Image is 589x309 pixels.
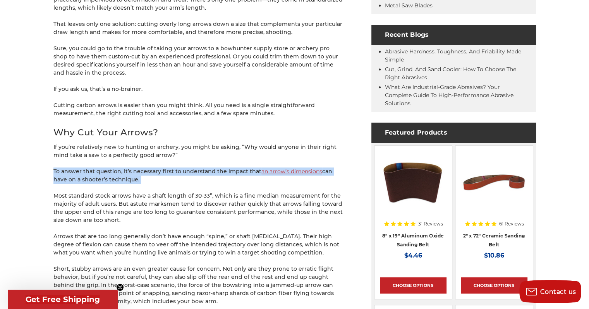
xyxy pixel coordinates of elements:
p: Short, stubby arrows are an even greater cause for concern. Not only are they prone to erratic fl... [53,265,344,306]
h4: Featured Products [371,123,536,143]
a: 8" x 19" Aluminum Oxide Sanding Belt [382,233,444,248]
span: Get Free Shipping [26,295,100,304]
a: Metal Saw Blades [385,2,433,9]
a: Abrasive Hardness, Toughness, and Friability Made Simple [385,48,521,63]
span: $4.46 [404,252,422,259]
a: Choose Options [461,277,527,294]
a: Cut, Grind, and Sand Cooler: How to Choose the Right Abrasives [385,66,516,81]
button: Contact us [519,280,581,303]
p: Cutting carbon arrows is easier than you might think. All you need is a single straightforward me... [53,101,344,118]
p: To answer that question, it’s necessary first to understand the impact that can have on a shooter... [53,167,344,184]
a: an arrow’s dimensions [261,168,322,175]
a: 2" x 72" Ceramic Pipe Sanding Belt [461,151,527,239]
h4: Recent Blogs [371,25,536,45]
a: What Are Industrial-Grade Abrasives? Your Complete Guide to High-Performance Abrasive Solutions [385,84,513,107]
a: Choose Options [380,277,446,294]
a: 2" x 72" Ceramic Sanding Belt [463,233,525,248]
p: That leaves only one solution: cutting overly long arrows down a size that complements your parti... [53,20,344,36]
button: Close teaser [116,283,124,291]
p: If you ask us, that’s a no-brainer. [53,85,344,93]
p: Most standard stock arrows have a shaft length of 30-33”, which is a fine median measurement for ... [53,192,344,224]
a: aluminum oxide 8x19 sanding belt [380,151,446,239]
img: aluminum oxide 8x19 sanding belt [380,151,446,213]
p: Sure, you could go to the trouble of taking your arrows to a bowhunter supply store or archery pr... [53,44,344,77]
img: 2" x 72" Ceramic Pipe Sanding Belt [461,151,527,213]
span: Contact us [540,288,576,295]
p: If you’re relatively new to hunting or archery, you might be asking, “Why would anyone in their r... [53,143,344,159]
span: $10.86 [484,252,504,259]
h2: Why Cut Your Arrows? [53,126,344,139]
p: Arrows that are too long generally don’t have enough “spine,” or shaft [MEDICAL_DATA]. Their high... [53,232,344,257]
div: Get Free ShippingClose teaser [8,290,118,309]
